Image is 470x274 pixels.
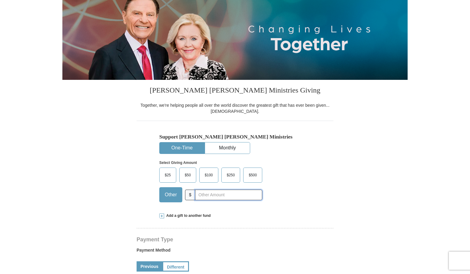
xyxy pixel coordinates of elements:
h4: Payment Type [137,237,333,242]
span: $500 [246,171,260,180]
span: $25 [162,171,174,180]
button: One-Time [160,142,204,154]
a: Previous [137,261,162,272]
span: Add a gift to another fund [164,213,211,218]
span: Other [162,190,180,199]
h5: Support [PERSON_NAME] [PERSON_NAME] Ministries [159,134,311,140]
strong: Select Giving Amount [159,161,197,165]
label: Payment Method [137,247,333,256]
div: Together, we're helping people all over the world discover the greatest gift that has ever been g... [137,102,333,114]
span: $ [185,190,195,200]
input: Other Amount [195,190,262,200]
span: $50 [182,171,194,180]
span: $100 [202,171,216,180]
button: Monthly [205,142,250,154]
h3: [PERSON_NAME] [PERSON_NAME] Ministries Giving [137,80,333,102]
a: Different [162,261,189,272]
span: $250 [224,171,238,180]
